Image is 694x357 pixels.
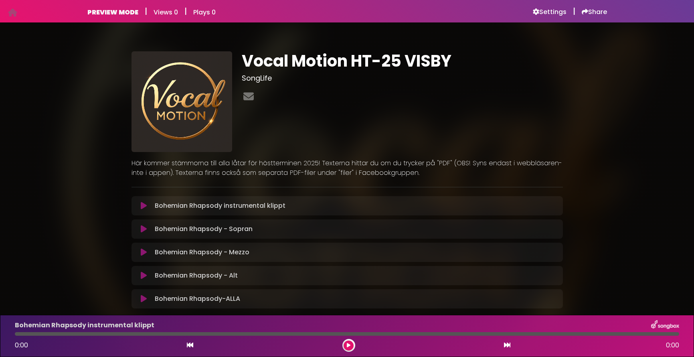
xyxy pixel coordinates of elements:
[15,320,154,330] p: Bohemian Rhapsody instrumental klippt
[155,201,285,211] p: Bohemian Rhapsody instrumental klippt
[132,158,563,178] p: Här kommer stämmorna till alla låtar för höstterminen 2025! Texterna hittar du om du trycker på "...
[582,8,607,16] a: Share
[651,320,679,331] img: songbox-logo-white.png
[242,51,563,71] h1: Vocal Motion HT-25 VISBY
[533,8,567,16] a: Settings
[193,8,216,16] h6: Plays 0
[155,224,253,234] p: Bohemian Rhapsody - Sopran
[87,8,138,16] h6: PREVIEW MODE
[132,51,232,152] img: pGlB4Q9wSIK9SaBErEAn
[155,271,238,280] p: Bohemian Rhapsody - Alt
[15,341,28,350] span: 0:00
[184,6,187,16] h5: |
[145,6,147,16] h5: |
[666,341,679,350] span: 0:00
[573,6,575,16] h5: |
[155,247,249,257] p: Bohemian Rhapsody - Mezzo
[242,74,563,83] h3: SongLife
[155,294,240,304] p: Bohemian Rhapsody-ALLA
[154,8,178,16] h6: Views 0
